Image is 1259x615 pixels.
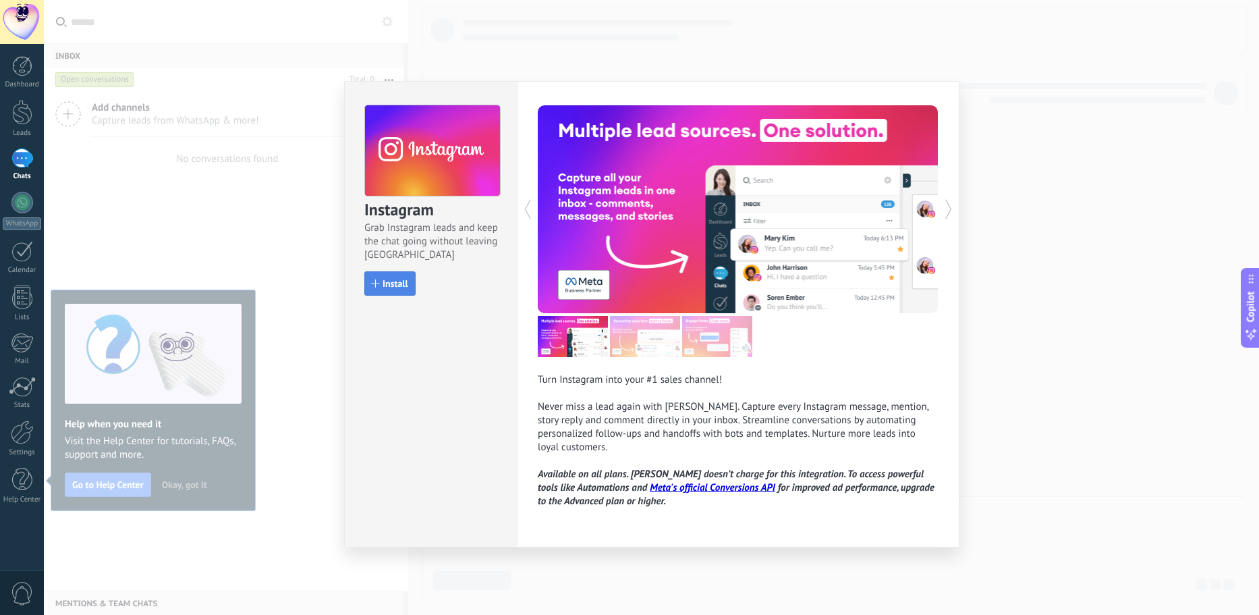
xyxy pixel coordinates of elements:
span: Copilot [1244,291,1258,322]
div: Dashboard [3,80,42,89]
i: Available on all plans. [PERSON_NAME] doesn’t charge for this integration. To access powerful too... [538,468,934,508]
img: com_instagram_tour_3_en.png [682,316,752,357]
div: Chats [3,172,42,181]
h3: Instagram [364,199,499,221]
div: Stats [3,401,42,410]
div: Help Center [3,496,42,504]
img: com_instagram_tour_1_en.png [538,316,608,357]
div: Leads [3,129,42,138]
div: Settings [3,448,42,457]
div: Mail [3,357,42,366]
div: Lists [3,313,42,322]
span: Install [383,279,408,288]
a: Meta's official Conversions API [650,481,775,494]
div: Calendar [3,266,42,275]
div: Turn Instagram into your #1 sales channel! Never miss a lead again with [PERSON_NAME]. Capture ev... [538,373,939,508]
span: Grab Instagram leads and keep the chat going without leaving [GEOGRAPHIC_DATA] [364,221,499,262]
div: WhatsApp [3,217,41,230]
img: com_instagram_tour_2_en.png [610,316,680,357]
button: Install [364,271,416,296]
